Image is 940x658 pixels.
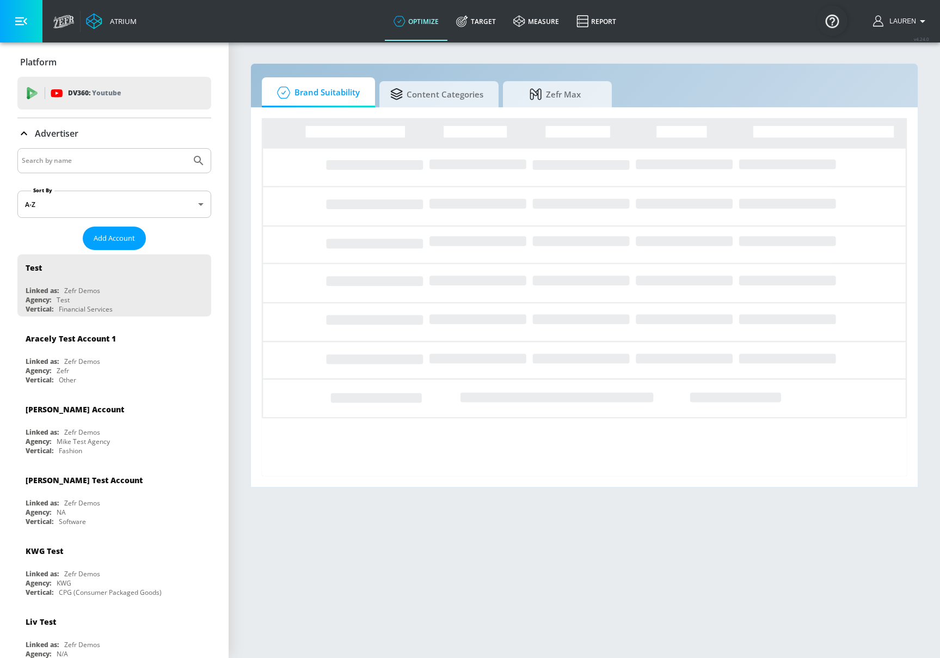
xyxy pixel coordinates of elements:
[35,127,78,139] p: Advertiser
[26,617,56,627] div: Liv Test
[22,154,187,168] input: Search by name
[17,118,211,149] div: Advertiser
[17,538,211,600] div: KWG TestLinked as:Zefr DemosAgency:KWGVertical:CPG (Consumer Packaged Goods)
[17,47,211,77] div: Platform
[83,227,146,250] button: Add Account
[57,437,110,446] div: Mike Test Agency
[873,15,929,28] button: Lauren
[26,446,53,455] div: Vertical:
[17,325,211,387] div: Aracely Test Account 1Linked as:Zefr DemosAgency:ZefrVertical:Other
[26,375,53,385] div: Vertical:
[26,304,53,314] div: Vertical:
[26,357,59,366] div: Linked as:
[26,569,59,578] div: Linked as:
[17,467,211,529] div: [PERSON_NAME] Test AccountLinked as:Zefr DemosAgency:NAVertical:Software
[57,366,69,375] div: Zefr
[26,498,59,508] div: Linked as:
[20,56,57,68] p: Platform
[26,517,53,526] div: Vertical:
[273,80,360,106] span: Brand Suitability
[17,254,211,316] div: TestLinked as:Zefr DemosAgency:TestVertical:Financial Services
[26,263,42,273] div: Test
[447,2,505,41] a: Target
[26,437,51,446] div: Agency:
[59,304,113,314] div: Financial Services
[514,81,597,107] span: Zefr Max
[914,36,929,42] span: v 4.24.0
[26,588,53,597] div: Vertical:
[26,475,143,485] div: [PERSON_NAME] Test Account
[64,498,100,508] div: Zefr Demos
[64,569,100,578] div: Zefr Demos
[17,396,211,458] div: [PERSON_NAME] AccountLinked as:Zefr DemosAgency:Mike Test AgencyVertical:Fashion
[17,191,211,218] div: A-Z
[31,187,54,194] label: Sort By
[57,295,70,304] div: Test
[59,446,82,455] div: Fashion
[17,77,211,109] div: DV360: Youtube
[64,428,100,437] div: Zefr Demos
[26,508,51,517] div: Agency:
[68,87,121,99] p: DV360:
[64,357,100,366] div: Zefr Demos
[64,286,100,295] div: Zefr Demos
[26,640,59,649] div: Linked as:
[57,508,66,517] div: NA
[59,375,76,385] div: Other
[59,517,86,526] div: Software
[26,286,59,295] div: Linked as:
[26,546,63,556] div: KWG Test
[26,295,51,304] div: Agency:
[885,17,916,25] span: login as: lauren.bacher@zefr.com
[94,232,135,245] span: Add Account
[57,578,71,588] div: KWG
[26,366,51,375] div: Agency:
[26,428,59,437] div: Linked as:
[86,13,137,29] a: Atrium
[92,87,121,99] p: Youtube
[106,16,137,26] div: Atrium
[390,81,483,107] span: Content Categories
[26,333,116,344] div: Aracely Test Account 1
[385,2,447,41] a: optimize
[26,404,124,415] div: [PERSON_NAME] Account
[59,588,162,597] div: CPG (Consumer Packaged Goods)
[26,578,51,588] div: Agency:
[568,2,625,41] a: Report
[505,2,568,41] a: measure
[817,5,847,36] button: Open Resource Center
[64,640,100,649] div: Zefr Demos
